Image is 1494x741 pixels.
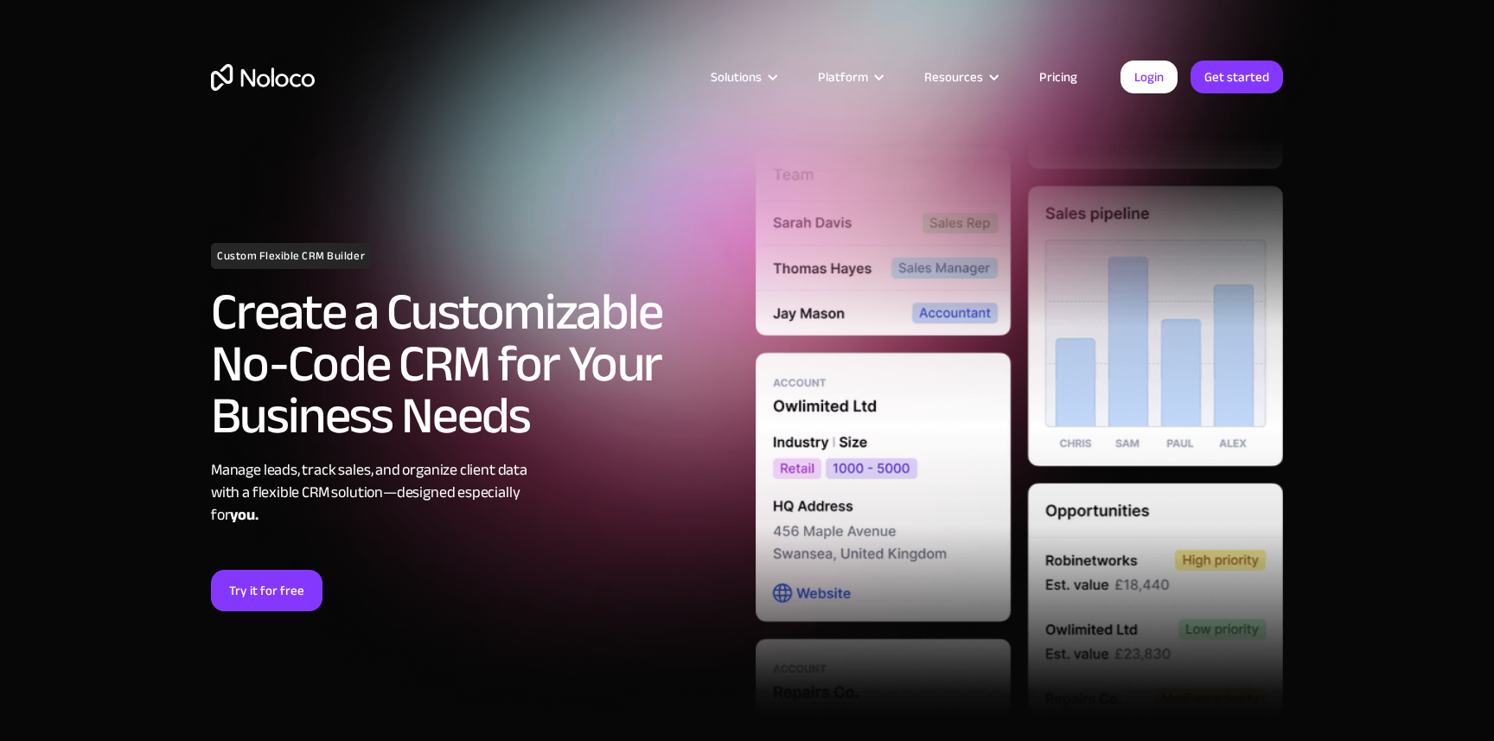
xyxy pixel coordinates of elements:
[211,570,322,611] a: Try it for free
[1120,61,1178,93] a: Login
[211,64,315,91] a: home
[1018,66,1099,88] a: Pricing
[796,66,903,88] div: Platform
[903,66,1018,88] div: Resources
[211,243,371,269] h1: Custom Flexible CRM Builder
[711,66,762,88] div: Solutions
[211,286,738,442] h2: Create a Customizable No-Code CRM for Your Business Needs
[818,66,868,88] div: Platform
[230,501,258,529] strong: you.
[924,66,983,88] div: Resources
[211,459,738,527] div: Manage leads, track sales, and organize client data with a flexible CRM solution—designed especia...
[1191,61,1283,93] a: Get started
[689,66,796,88] div: Solutions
